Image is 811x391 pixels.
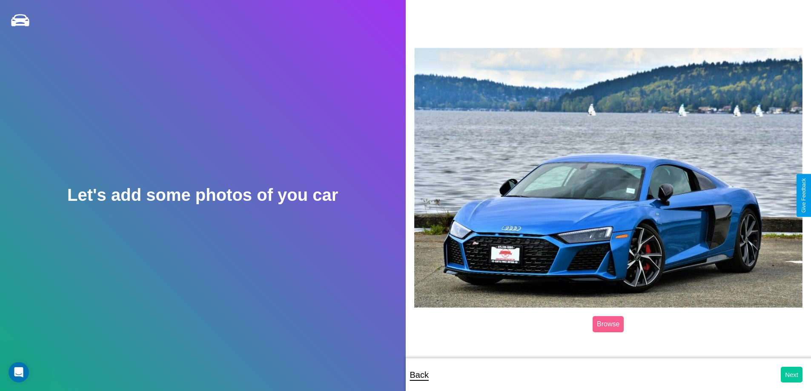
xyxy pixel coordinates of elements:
p: Back [410,367,429,382]
h2: Let's add some photos of you car [67,186,338,205]
button: Next [781,367,802,382]
div: Give Feedback [801,178,807,213]
img: posted [414,48,803,308]
iframe: Intercom live chat [9,362,29,382]
label: Browse [593,316,624,332]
